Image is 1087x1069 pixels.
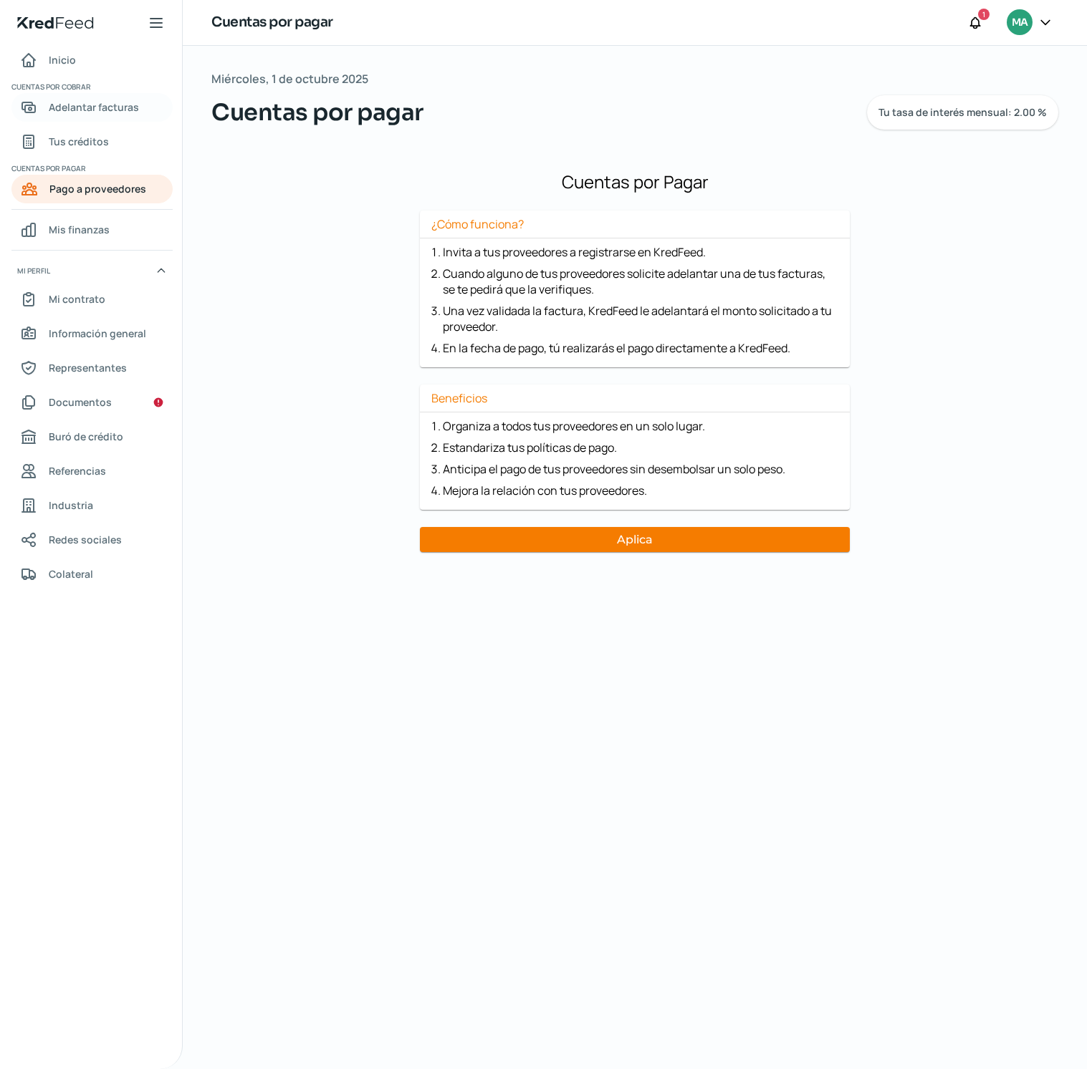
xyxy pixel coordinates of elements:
[11,46,173,74] a: Inicio
[11,80,171,93] span: Cuentas por cobrar
[49,496,93,514] span: Industria
[49,531,122,548] span: Redes sociales
[443,266,838,297] li: Cuando alguno de tus proveedores solicite adelantar una de tus facturas, se te pedirá que la veri...
[49,221,110,238] span: Mis finanzas
[443,340,838,356] li: En la fecha de pago, tú realizarás el pago directamente a KredFeed.
[443,461,838,477] li: Anticipa el pago de tus proveedores sin desembolsar un solo peso.
[11,93,173,122] a: Adelantar facturas
[211,12,333,33] h1: Cuentas por pagar
[11,216,173,244] a: Mis finanzas
[49,132,109,150] span: Tus créditos
[49,290,105,308] span: Mi contrato
[11,319,173,348] a: Información general
[49,462,106,480] span: Referencias
[11,162,171,175] span: Cuentas por pagar
[211,95,423,130] span: Cuentas por pagar
[11,354,173,382] a: Representantes
[49,51,76,69] span: Inicio
[17,264,50,277] span: Mi perfil
[11,175,173,203] a: Pago a proveedores
[420,527,850,552] button: Aplica
[49,180,146,198] span: Pago a proveedores
[420,216,850,238] h3: ¿Cómo funciona?
[11,127,173,156] a: Tus créditos
[49,98,139,116] span: Adelantar facturas
[443,303,838,334] li: Una vez validada la factura, KredFeed le adelantará el monto solicitado a tu proveedor.
[49,565,93,583] span: Colateral
[11,285,173,314] a: Mi contrato
[11,560,173,589] a: Colateral
[211,69,368,90] span: Miércoles, 1 de octubre 2025
[49,324,146,342] span: Información general
[443,440,838,455] li: Estandariza tus políticas de pago.
[49,393,112,411] span: Documentos
[11,422,173,451] a: Buró de crédito
[878,107,1047,117] span: Tu tasa de interés mensual: 2.00 %
[420,390,850,412] h3: Beneficios
[443,418,838,434] li: Organiza a todos tus proveedores en un solo lugar.
[982,8,985,21] span: 1
[11,388,173,417] a: Documentos
[49,427,123,445] span: Buró de crédito
[11,491,173,520] a: Industria
[217,170,1053,193] h1: Cuentas por Pagar
[49,359,127,377] span: Representantes
[1012,14,1028,32] span: MA
[443,244,838,260] li: Invita a tus proveedores a registrarse en KredFeed.
[11,526,173,554] a: Redes sociales
[11,457,173,485] a: Referencias
[443,483,838,498] li: Mejora la relación con tus proveedores.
